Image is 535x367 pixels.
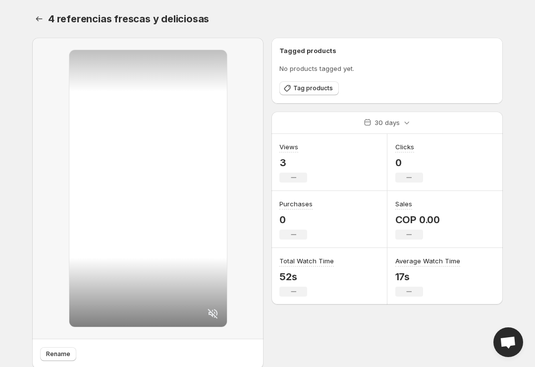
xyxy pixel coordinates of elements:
p: 52s [279,271,334,283]
p: 3 [279,157,307,169]
button: Settings [32,12,46,26]
p: 30 days [374,118,400,127]
p: 0 [279,214,313,226]
p: COP 0.00 [395,214,440,226]
h3: Total Watch Time [279,256,334,266]
button: Tag products [279,81,339,95]
h3: Clicks [395,142,414,152]
h3: Purchases [279,199,313,209]
span: Rename [46,350,70,358]
h3: Views [279,142,298,152]
p: 17s [395,271,460,283]
a: Open chat [493,327,523,357]
h3: Average Watch Time [395,256,460,266]
h6: Tagged products [279,46,495,56]
p: No products tagged yet. [279,63,495,73]
span: 4 referencias frescas y deliciosas [48,13,209,25]
p: 0 [395,157,423,169]
span: Tag products [293,84,333,92]
button: Rename [40,347,76,361]
h3: Sales [395,199,412,209]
